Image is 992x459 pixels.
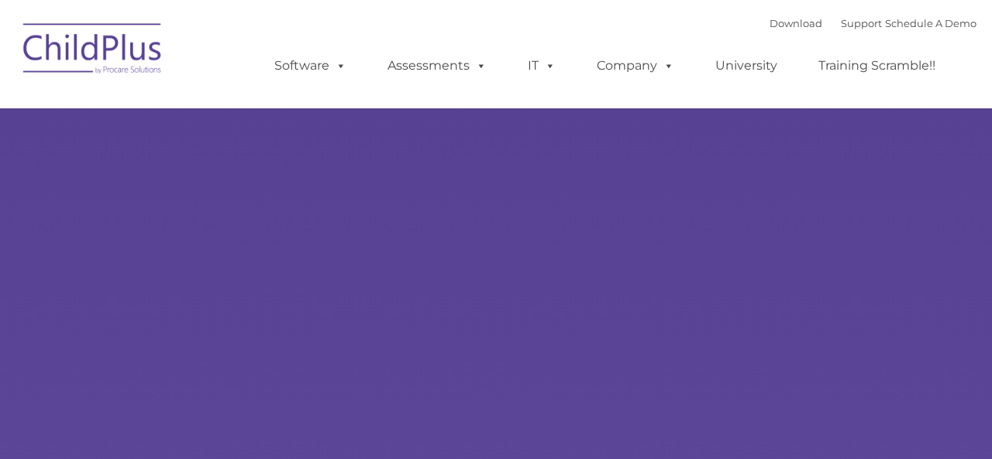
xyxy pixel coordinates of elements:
a: Company [581,50,690,81]
a: IT [512,50,571,81]
a: Software [259,50,362,81]
a: University [700,50,793,81]
a: Training Scramble!! [803,50,951,81]
a: Download [770,17,822,29]
a: Assessments [372,50,502,81]
a: Schedule A Demo [885,17,976,29]
img: ChildPlus by Procare Solutions [15,12,170,90]
a: Support [841,17,882,29]
font: | [770,17,976,29]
